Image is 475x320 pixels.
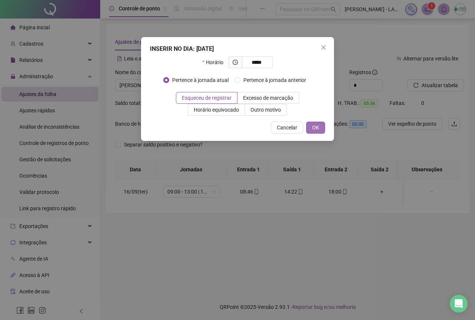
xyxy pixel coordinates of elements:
[321,44,327,50] span: close
[202,56,228,68] label: Horário
[277,123,297,132] span: Cancelar
[306,122,325,133] button: OK
[194,107,239,113] span: Horário equivocado
[250,107,281,113] span: Outro motivo
[182,95,232,101] span: Esqueceu de registrar
[271,122,303,133] button: Cancelar
[450,295,468,313] div: Open Intercom Messenger
[169,76,232,84] span: Pertence à jornada atual
[318,42,330,53] button: Close
[312,123,319,132] span: OK
[240,76,309,84] span: Pertence à jornada anterior
[243,95,293,101] span: Excesso de marcação
[233,60,238,65] span: clock-circle
[150,44,325,53] div: INSERIR NO DIA : [DATE]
